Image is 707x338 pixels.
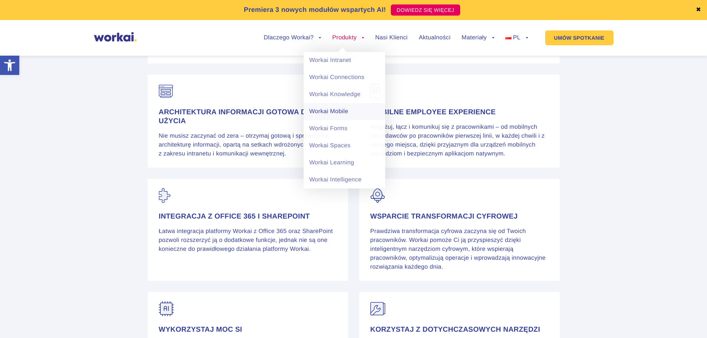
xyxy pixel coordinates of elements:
a: UMÓW SPOTKANIE [545,30,613,45]
h4: INTEGRACJA Z OFFICE 365 I SHAREPOINT [159,212,337,221]
a: Workai Intelligence [304,171,385,188]
p: Prawdziwa transformacja cyfrowa zaczyna się od Twoich pracowników. Workai pomoże Ci ją przyspiesz... [370,227,549,272]
a: Workai Mobile [304,103,385,120]
a: Dlaczego Workai? [264,35,321,41]
a: Nasi Klienci [375,35,407,41]
a: Workai Learning [304,154,385,171]
h4: MOBILNE EMPLOYEE EXPERIENCE [370,108,549,117]
a: DOWIEDZ SIĘ WIĘCEJ [391,4,460,16]
span: PL [513,35,520,41]
a: Workai Connections [304,69,385,86]
p: Łatwa integracja platformy Workai z Office 365 oraz SharePoint pozwoli rozszerzyć ją o dodatkowe ... [159,227,337,254]
p: Nie musisz zaczynać od zera – otrzymaj gotową i sprawdzoną architekturę informacji, opartą na set... [159,132,337,158]
h4: KORZYSTAJ Z DOTYCHCZASOWYCH NARZĘDZI [370,325,549,334]
iframe: Popup CTA [4,274,204,334]
p: Premiera 3 nowych modułów wspartych AI! [244,5,386,15]
a: Materiały [462,35,494,41]
a: ✖ [696,7,701,13]
a: Workai Intranet [304,52,385,69]
h4: WYKORZYSTAJ MOC SI [159,325,337,334]
a: Produkty [332,35,364,41]
a: Workai Knowledge [304,86,385,103]
a: Workai Spaces [304,137,385,154]
p: Angażuj, łącz i komunikuj się z pracownikami – od mobilnych sprzedawców po pracowników pierwszej ... [370,123,549,158]
a: Aktualności [419,35,450,41]
h4: ARCHITEKTURA INFORMACJI GOTOWA DO UŻYCIA [159,108,337,126]
h4: WSPARCIE TRANSFORMACJI CYFROWEJ [370,212,549,221]
a: Workai Forms [304,120,385,137]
